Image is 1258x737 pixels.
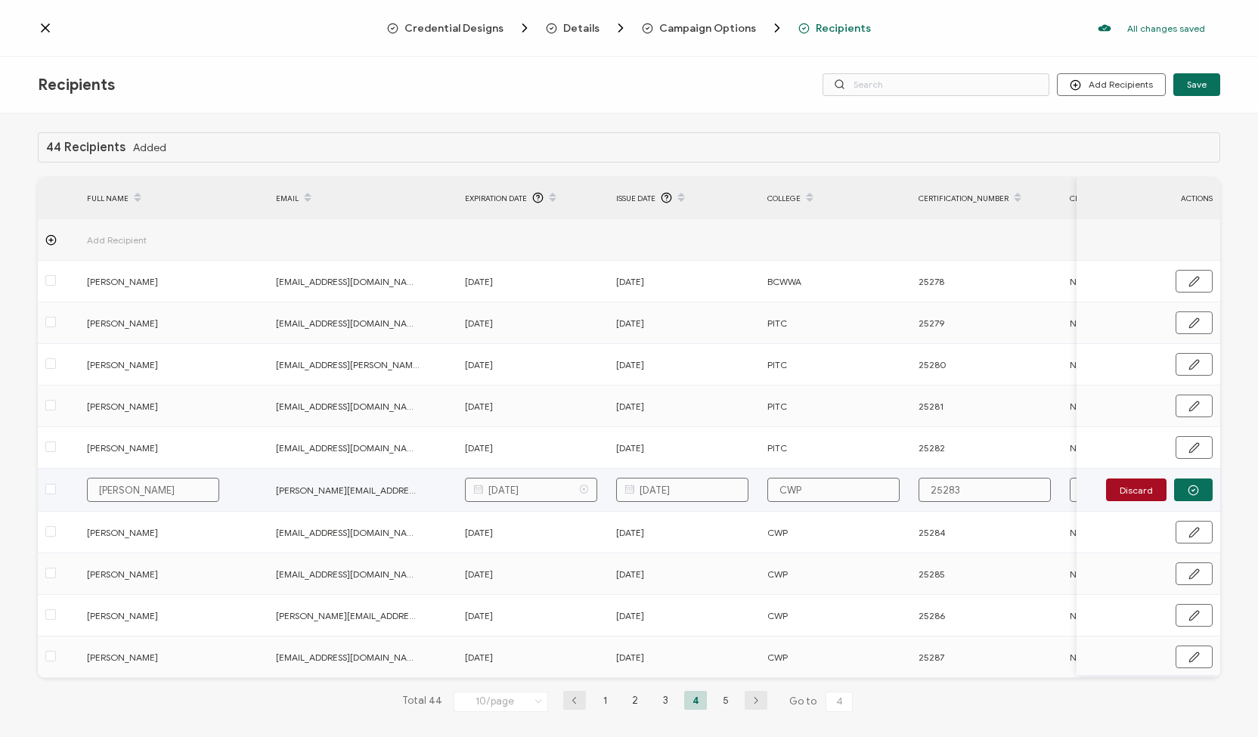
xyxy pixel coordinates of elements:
[465,190,527,207] span: Expiration Date
[268,185,457,211] div: EMAIL
[402,691,442,712] span: Total 44
[387,20,532,36] span: Credential Designs
[79,185,268,211] div: FULL NAME
[919,565,945,583] span: 25285
[616,190,655,207] span: Issue Date
[276,607,420,624] span: [PERSON_NAME][EMAIL_ADDRESS][DOMAIN_NAME]
[767,356,787,373] span: PITC
[919,356,947,373] span: 25280
[1077,190,1220,207] div: ACTIONS
[919,524,946,541] span: 25284
[593,691,616,710] li: 1
[1127,23,1205,34] p: All changes saved
[919,273,944,290] span: 25278
[767,439,787,457] span: PITC
[1187,80,1207,89] span: Save
[38,76,115,94] span: Recipients
[919,649,944,666] span: 25287
[767,524,788,541] span: CWP
[387,20,871,36] div: Breadcrumb
[1173,73,1220,96] button: Save
[919,439,945,457] span: 25282
[911,185,1062,211] div: Certification_Number
[616,649,644,666] span: [DATE]
[642,20,785,36] span: Campaign Options
[276,439,420,457] span: [EMAIL_ADDRESS][DOMAIN_NAME]
[465,398,493,415] span: [DATE]
[87,356,231,373] span: [PERSON_NAME]
[87,398,231,415] span: [PERSON_NAME]
[816,23,871,34] span: Recipients
[1070,565,1089,583] span: New
[616,565,644,583] span: [DATE]
[465,607,493,624] span: [DATE]
[1070,356,1089,373] span: New
[133,142,166,153] span: Added
[87,231,231,249] span: Add Recipient
[789,691,856,712] span: Go to
[616,356,644,373] span: [DATE]
[46,141,125,154] h1: 44 Recipients
[465,356,493,373] span: [DATE]
[87,649,231,666] span: [PERSON_NAME]
[919,607,945,624] span: 25286
[1070,607,1089,624] span: New
[276,524,420,541] span: [EMAIL_ADDRESS][DOMAIN_NAME]
[87,524,231,541] span: [PERSON_NAME]
[767,649,788,666] span: CWP
[1062,185,1213,211] div: Certification_Type
[276,273,420,290] span: [EMAIL_ADDRESS][DOMAIN_NAME]
[659,23,756,34] span: Campaign Options
[276,398,420,415] span: [EMAIL_ADDRESS][DOMAIN_NAME]
[87,607,231,624] span: [PERSON_NAME]
[823,73,1049,96] input: Search
[465,439,493,457] span: [DATE]
[760,185,911,211] div: College
[1106,478,1167,501] button: Discard
[624,691,646,710] li: 2
[465,524,493,541] span: [DATE]
[616,314,644,332] span: [DATE]
[767,398,787,415] span: PITC
[767,607,788,624] span: CWP
[87,478,219,502] input: Jane Doe
[465,273,493,290] span: [DATE]
[546,20,628,36] span: Details
[919,314,944,332] span: 25279
[767,314,787,332] span: PITC
[1070,649,1089,666] span: New
[1070,398,1089,415] span: New
[616,524,644,541] span: [DATE]
[714,691,737,710] li: 5
[654,691,677,710] li: 3
[616,439,644,457] span: [DATE]
[276,314,420,332] span: [EMAIL_ADDRESS][DOMAIN_NAME]
[1070,524,1089,541] span: New
[798,23,871,34] span: Recipients
[616,607,644,624] span: [DATE]
[276,565,420,583] span: [EMAIL_ADDRESS][DOMAIN_NAME]
[1070,314,1089,332] span: New
[87,565,231,583] span: [PERSON_NAME]
[616,273,644,290] span: [DATE]
[1070,273,1089,290] span: New
[276,482,420,499] span: [PERSON_NAME][EMAIL_ADDRESS][PERSON_NAME][DOMAIN_NAME]
[767,565,788,583] span: CWP
[1070,439,1089,457] span: New
[684,691,707,710] li: 4
[465,314,493,332] span: [DATE]
[276,356,420,373] span: [EMAIL_ADDRESS][PERSON_NAME][DOMAIN_NAME]
[87,273,231,290] span: [PERSON_NAME]
[87,439,231,457] span: [PERSON_NAME]
[1057,73,1166,96] button: Add Recipients
[465,565,493,583] span: [DATE]
[87,314,231,332] span: [PERSON_NAME]
[276,649,420,666] span: [EMAIL_ADDRESS][DOMAIN_NAME]
[563,23,600,34] span: Details
[465,649,493,666] span: [DATE]
[616,398,644,415] span: [DATE]
[404,23,504,34] span: Credential Designs
[1182,664,1258,737] iframe: Chat Widget
[454,692,548,712] input: Select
